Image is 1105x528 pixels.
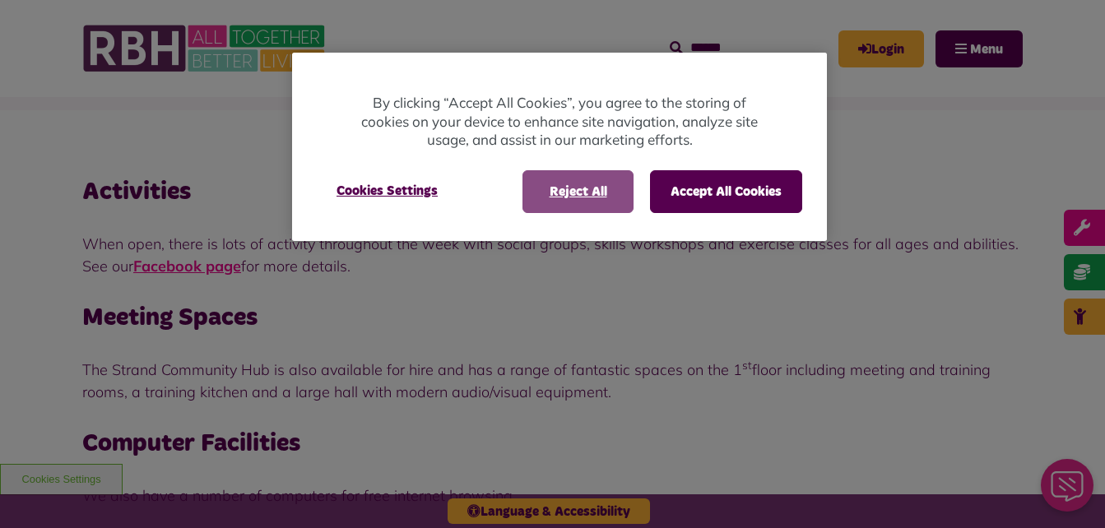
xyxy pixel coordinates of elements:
[358,94,761,150] p: By clicking “Accept All Cookies”, you agree to the storing of cookies on your device to enhance s...
[292,53,827,241] div: Privacy
[10,5,63,58] div: Close Web Assistant
[317,170,457,211] button: Cookies Settings
[650,170,802,213] button: Accept All Cookies
[292,53,827,241] div: Cookie banner
[522,170,634,213] button: Reject All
